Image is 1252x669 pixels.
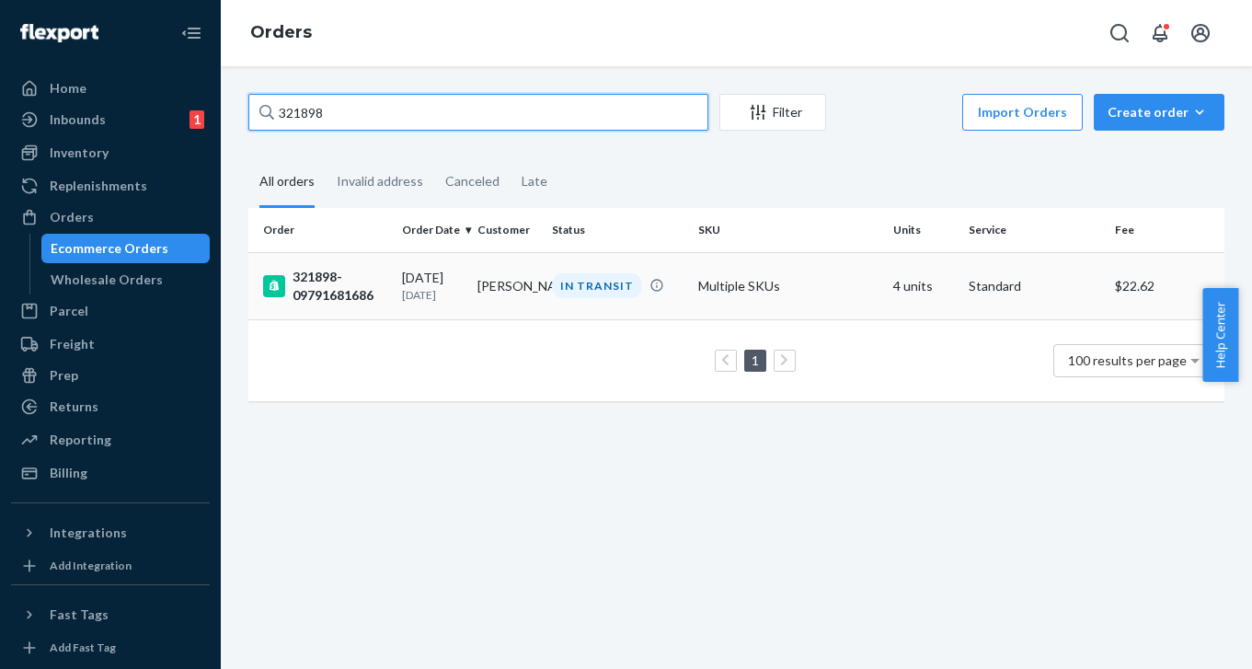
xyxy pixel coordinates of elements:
[50,606,109,624] div: Fast Tags
[1108,103,1211,121] div: Create order
[886,208,960,252] th: Units
[41,234,211,263] a: Ecommerce Orders
[190,110,204,129] div: 1
[50,366,78,385] div: Prep
[259,157,315,208] div: All orders
[470,252,545,319] td: [PERSON_NAME]
[11,361,210,390] a: Prep
[11,458,210,488] a: Billing
[50,464,87,482] div: Billing
[552,273,642,298] div: IN TRANSIT
[11,425,210,455] a: Reporting
[1108,208,1224,252] th: Fee
[1202,288,1238,382] button: Help Center
[248,208,395,252] th: Order
[395,208,469,252] th: Order Date
[969,277,1100,295] p: Standard
[11,171,210,201] a: Replenishments
[11,105,210,134] a: Inbounds1
[1108,252,1224,319] td: $22.62
[50,431,111,449] div: Reporting
[748,352,763,368] a: Page 1 is your current page
[50,302,88,320] div: Parcel
[11,329,210,359] a: Freight
[337,157,423,205] div: Invalid address
[11,518,210,548] button: Integrations
[961,208,1108,252] th: Service
[11,202,210,232] a: Orders
[402,287,462,303] p: [DATE]
[50,144,109,162] div: Inventory
[1101,15,1138,52] button: Open Search Box
[962,94,1083,131] button: Import Orders
[173,15,210,52] button: Close Navigation
[263,268,387,305] div: 321898-09791681686
[1142,15,1178,52] button: Open notifications
[50,398,98,416] div: Returns
[41,265,211,294] a: Wholesale Orders
[11,138,210,167] a: Inventory
[1068,352,1187,368] span: 100 results per page
[235,6,327,60] ol: breadcrumbs
[445,157,500,205] div: Canceled
[402,269,462,303] div: [DATE]
[11,600,210,629] button: Fast Tags
[51,239,168,258] div: Ecommerce Orders
[477,222,537,237] div: Customer
[1182,15,1219,52] button: Open account menu
[886,252,960,319] td: 4 units
[1094,94,1224,131] button: Create order
[11,637,210,659] a: Add Fast Tag
[50,524,127,542] div: Integrations
[545,208,691,252] th: Status
[50,558,132,573] div: Add Integration
[11,74,210,103] a: Home
[248,94,708,131] input: Search orders
[51,271,163,289] div: Wholesale Orders
[50,79,86,98] div: Home
[11,392,210,421] a: Returns
[50,640,116,655] div: Add Fast Tag
[20,24,98,42] img: Flexport logo
[11,296,210,326] a: Parcel
[719,94,826,131] button: Filter
[691,208,886,252] th: SKU
[522,157,547,205] div: Late
[50,110,106,129] div: Inbounds
[250,22,312,42] a: Orders
[50,208,94,226] div: Orders
[50,335,95,353] div: Freight
[691,252,886,319] td: Multiple SKUs
[720,103,825,121] div: Filter
[50,177,147,195] div: Replenishments
[11,555,210,577] a: Add Integration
